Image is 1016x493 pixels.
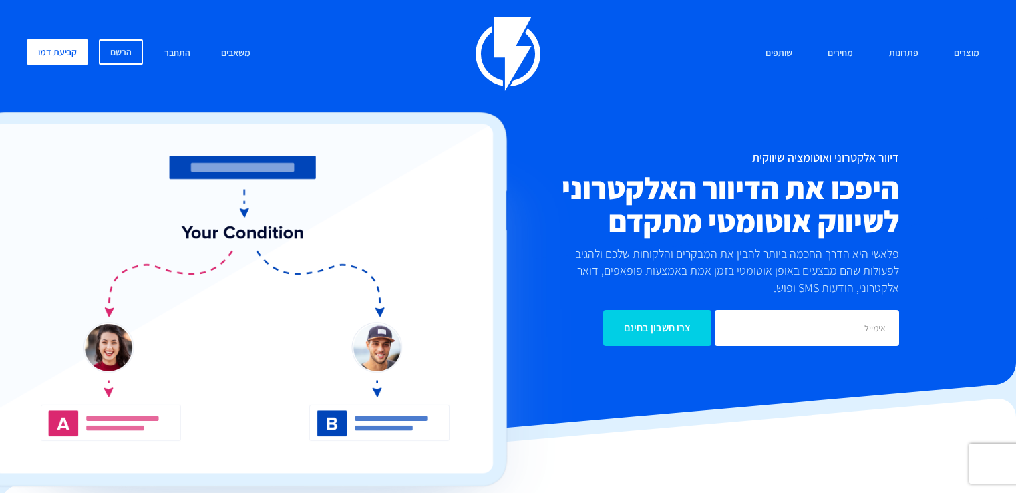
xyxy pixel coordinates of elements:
a: מוצרים [944,39,989,68]
input: צרו חשבון בחינם [603,310,711,346]
p: פלאשי היא הדרך החכמה ביותר להבין את המבקרים והלקוחות שלכם ולהגיב לפעולות שהם מבצעים באופן אוטומטי... [558,245,899,297]
h1: דיוור אלקטרוני ואוטומציה שיווקית [438,151,899,164]
a: הרשם [99,39,143,65]
a: פתרונות [879,39,928,68]
a: משאבים [211,39,261,68]
input: אימייל [715,310,899,346]
a: קביעת דמו [27,39,88,65]
a: מחירים [818,39,863,68]
h2: היפכו את הדיוור האלקטרוני לשיווק אוטומטי מתקדם [438,171,899,238]
a: שותפים [755,39,802,68]
a: התחבר [154,39,200,68]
